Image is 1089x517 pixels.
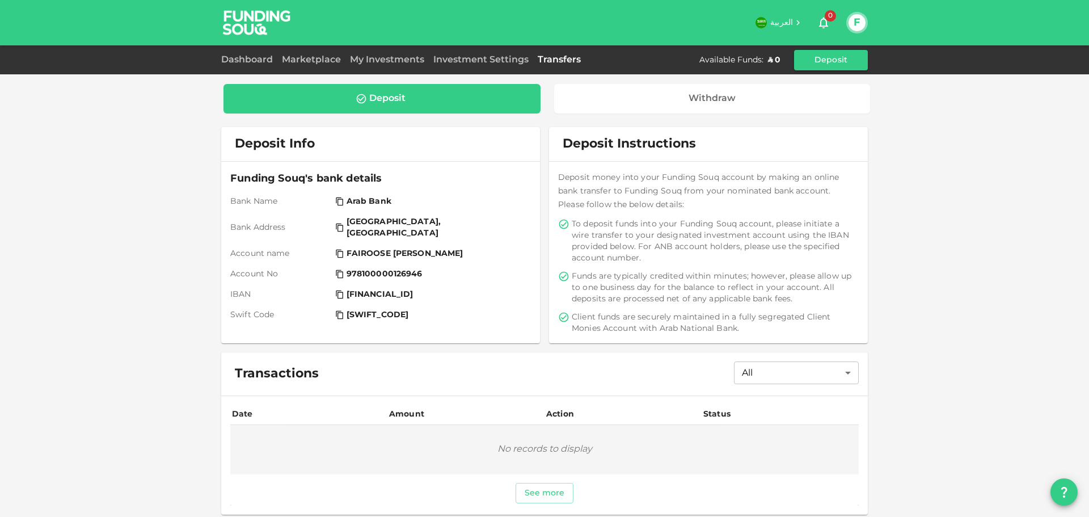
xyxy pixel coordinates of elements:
[345,56,429,64] a: My Investments
[230,196,331,207] span: Bank Name
[277,56,345,64] a: Marketplace
[770,19,793,27] span: العربية
[230,268,331,280] span: Account No
[347,216,524,239] span: [GEOGRAPHIC_DATA], [GEOGRAPHIC_DATA]
[221,56,277,64] a: Dashboard
[794,50,868,70] button: Deposit
[235,136,315,152] span: Deposit Info
[230,222,331,233] span: Bank Address
[572,271,856,305] span: Funds are typically credited within minutes; however, please allow up to one business day for the...
[429,56,533,64] a: Investment Settings
[223,84,541,114] a: Deposit
[689,93,736,104] div: Withdraw
[699,54,763,66] div: Available Funds :
[230,289,331,300] span: IBAN
[572,218,856,264] span: To deposit funds into your Funding Souq account, please initiate a wire transfer to your designat...
[230,309,331,321] span: Swift Code
[768,54,780,66] div: ʢ 0
[369,93,406,104] div: Deposit
[347,289,413,300] span: [FINANCIAL_ID]
[232,407,253,421] div: Date
[389,407,424,421] div: Amount
[554,84,871,114] a: Withdraw
[533,56,585,64] a: Transfers
[734,362,859,384] div: All
[347,268,423,280] span: 978100000126946
[849,14,866,31] button: F
[558,174,839,209] span: Deposit money into your Funding Souq account by making an online bank transfer to Funding Souq fr...
[231,426,858,473] div: No records to display
[572,312,856,334] span: Client funds are securely maintained in a fully segregated Client Monies Account with Arab Nation...
[230,248,331,259] span: Account name
[347,309,409,321] span: [SWIFT_CODE]
[703,407,731,421] div: Status
[1050,478,1078,506] button: question
[755,17,767,28] img: flag-sa.b9a346574cdc8950dd34b50780441f57.svg
[235,366,319,382] span: Transactions
[230,171,531,187] span: Funding Souq's bank details
[516,483,574,503] button: See more
[546,407,574,421] div: Action
[812,11,835,34] button: 0
[825,10,836,22] span: 0
[347,248,463,259] span: FAIROOSE [PERSON_NAME]
[563,136,696,152] span: Deposit Instructions
[347,196,391,207] span: Arab Bank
